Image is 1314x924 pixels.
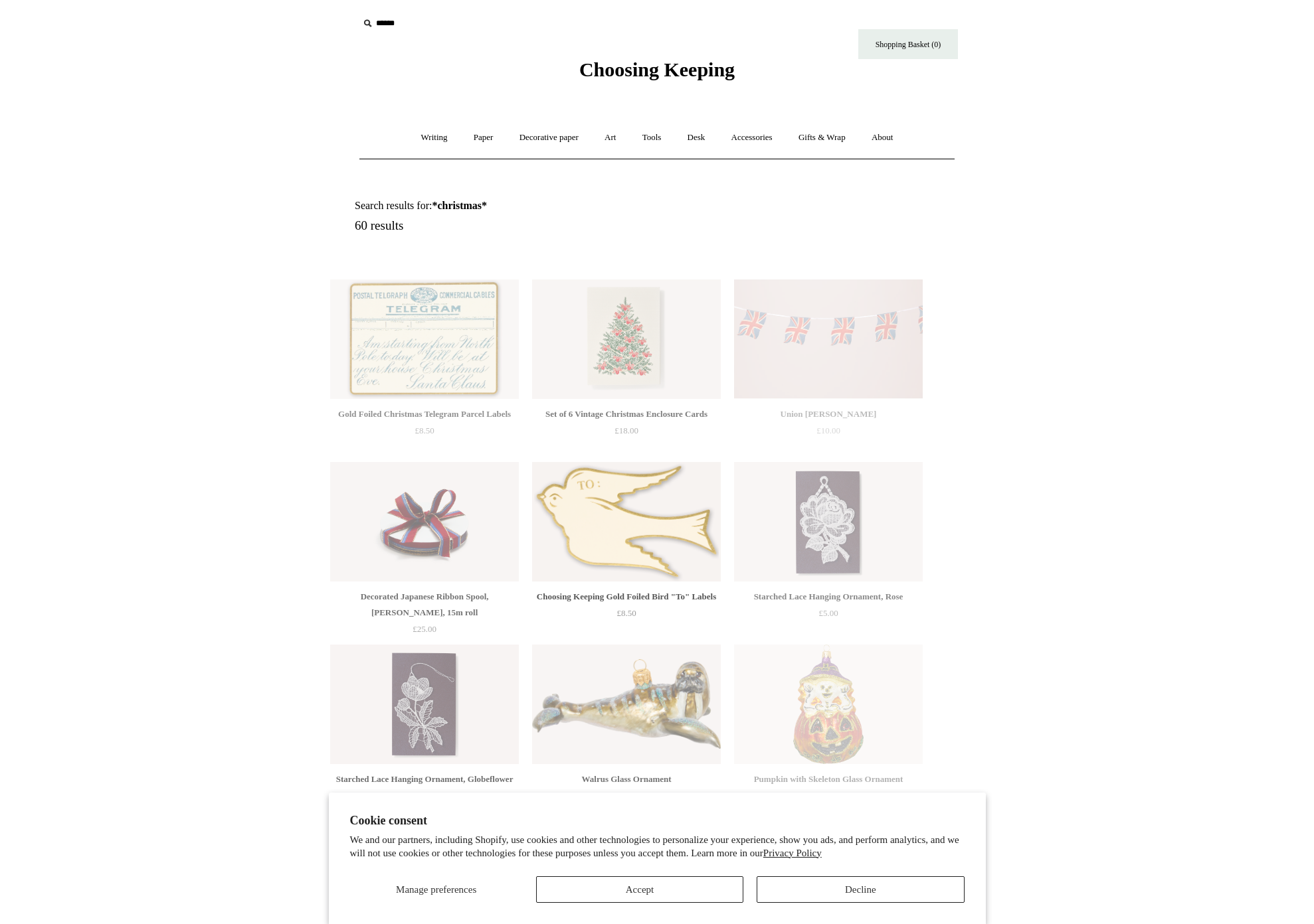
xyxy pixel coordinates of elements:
div: Starched Lace Hanging Ornament, Rose [737,589,919,605]
a: Decorated Japanese Ribbon Spool, [PERSON_NAME], 15m roll £25.00 [330,589,519,643]
a: Tools [630,120,674,155]
a: Shopping Basket (0) [858,29,958,59]
div: Starched Lace Hanging Ornament, Globeflower [333,771,516,787]
span: £45.00 [816,791,840,801]
a: Gold Foiled Christmas Telegram Parcel Labels Gold Foiled Christmas Telegram Parcel Labels [330,279,519,399]
a: Set of 6 Vintage Christmas Enclosure Cards £18.00 [532,406,721,461]
img: Starched Lace Hanging Ornament, Rose [734,462,923,581]
h5: 60 results [355,218,672,234]
strong: *christmas* [432,200,487,211]
a: Starched Lace Hanging Ornament, Globeflower Starched Lace Hanging Ornament, Globeflower [330,645,519,764]
h1: Search results for: [355,199,672,212]
a: Desk [676,120,717,155]
div: Decorated Japanese Ribbon Spool, [PERSON_NAME], 15m roll [333,589,516,621]
p: We and our partners, including Shopify, use cookies and other technologies to personalize your ex... [350,834,965,860]
a: Privacy Policy [763,848,822,858]
a: Art [593,120,628,155]
span: £18.00 [614,425,638,435]
span: £48.00 [614,791,638,801]
span: £8.50 [415,425,434,435]
div: Set of 6 Vintage Christmas Enclosure Cards [535,406,717,422]
h2: Cookie consent [350,814,965,828]
div: Gold Foiled Christmas Telegram Parcel Labels [333,406,516,422]
span: Manage preferences [396,884,476,895]
span: £8.50 [616,608,636,618]
div: Pumpkin with Skeleton Glass Ornament [737,771,919,787]
a: About [860,120,905,155]
a: Pumpkin with Skeleton Glass Ornament Pumpkin with Skeleton Glass Ornament [734,645,923,764]
a: Union Jack Bunting Union Jack Bunting [734,279,923,399]
a: Accessories [719,120,785,155]
a: Union [PERSON_NAME] £10.00 [734,406,923,461]
img: Choosing Keeping Gold Foiled Bird "To" Labels [532,462,721,581]
span: £5.00 [818,608,838,618]
a: Decorated Japanese Ribbon Spool, Lydia, 15m roll Decorated Japanese Ribbon Spool, Lydia, 15m roll [330,462,519,581]
img: Set of 6 Vintage Christmas Enclosure Cards [532,279,721,399]
a: Decorative paper [508,120,591,155]
button: Manage preferences [350,876,523,903]
a: Choosing Keeping Gold Foiled Bird "To" Labels Choosing Keeping Gold Foiled Bird "To" Labels [532,462,721,581]
button: Accept [536,876,743,903]
img: Walrus Glass Ornament [532,645,721,764]
img: Gold Foiled Christmas Telegram Parcel Labels [330,279,519,399]
div: Union [PERSON_NAME] [737,406,919,422]
a: Choosing Keeping [579,69,735,78]
a: Starched Lace Hanging Ornament, Globeflower £5.00 [330,771,519,826]
img: Pumpkin with Skeleton Glass Ornament [734,645,923,764]
span: Choosing Keeping [579,58,735,80]
a: Walrus Glass Ornament £48.00 [532,771,721,826]
a: Choosing Keeping Gold Foiled Bird "To" Labels £8.50 [532,589,721,643]
a: Paper [462,120,506,155]
span: £25.00 [413,624,436,634]
a: Starched Lace Hanging Ornament, Rose Starched Lace Hanging Ornament, Rose [734,462,923,581]
a: Walrus Glass Ornament Walrus Glass Ornament [532,645,721,764]
img: Starched Lace Hanging Ornament, Globeflower [330,645,519,764]
div: Choosing Keeping Gold Foiled Bird "To" Labels [535,589,717,605]
img: Decorated Japanese Ribbon Spool, Lydia, 15m roll [330,462,519,581]
span: £5.00 [415,791,434,801]
img: Union Jack Bunting [734,279,923,399]
span: £10.00 [816,425,840,435]
a: Set of 6 Vintage Christmas Enclosure Cards Set of 6 Vintage Christmas Enclosure Cards [532,279,721,399]
a: Writing [409,120,460,155]
a: Starched Lace Hanging Ornament, Rose £5.00 [734,589,923,643]
button: Decline [757,876,964,903]
a: Gifts & Wrap [787,120,858,155]
div: Walrus Glass Ornament [535,771,717,787]
a: Pumpkin with Skeleton Glass Ornament £45.00 [734,771,923,826]
a: Gold Foiled Christmas Telegram Parcel Labels £8.50 [330,406,519,461]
